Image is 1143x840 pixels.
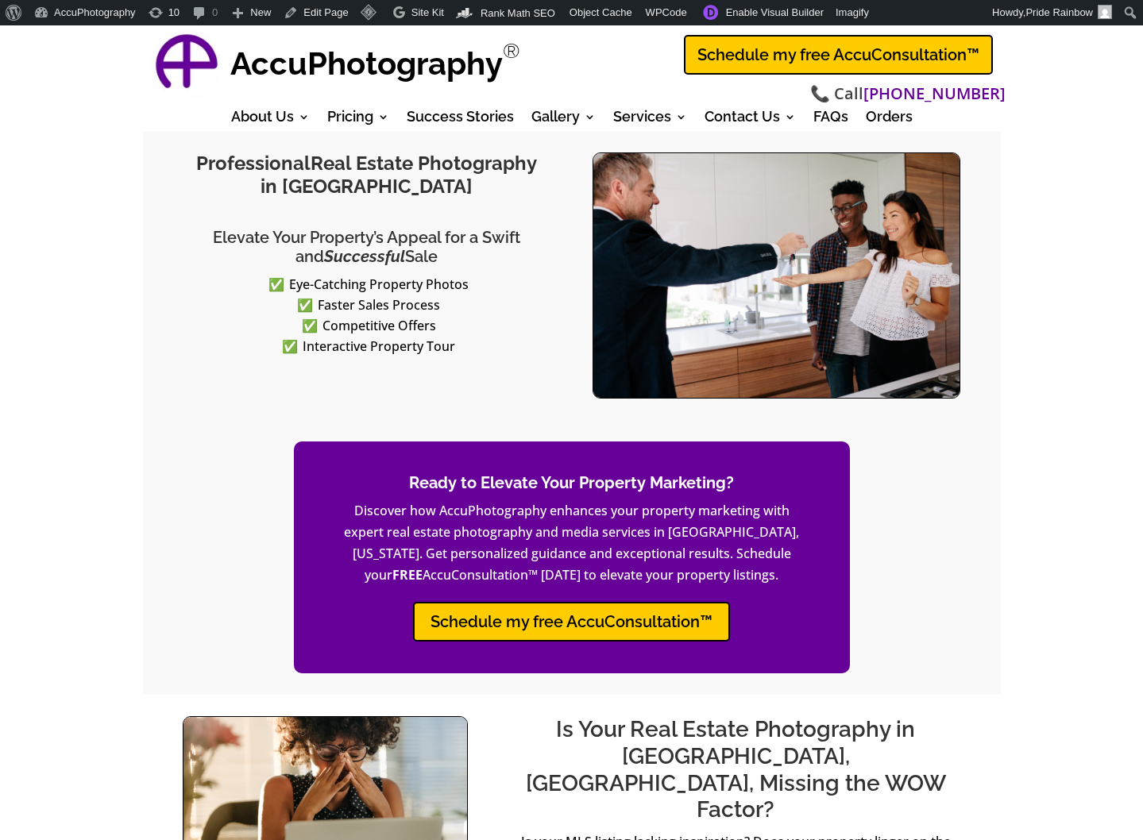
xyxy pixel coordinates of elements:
a: About Us [231,111,310,129]
a: AccuPhotography Logo - Professional Real Estate Photography and Media Services in Dallas, Texas [151,29,222,101]
li: Interactive Property Tour [195,336,550,356]
sup: Registered Trademark [503,39,520,63]
li: Faster Sales Process [195,295,550,315]
span: Site Kit [411,6,444,18]
img: Avatar of pride rainbow [1098,5,1112,19]
a: Pricing [327,111,389,129]
em: Successful [324,247,405,266]
a: Schedule my free AccuConsultation™ [684,35,993,75]
h2: Elevate Your Property’s Appeal for a Swift and Sale [183,228,550,274]
a: Contact Us [705,111,796,129]
a: Orders [866,111,913,129]
iframe: Widget - Botsonic [1083,776,1143,840]
strong: AccuPhotography [230,44,503,82]
span: Is Your Real Estate Photography in [GEOGRAPHIC_DATA], [GEOGRAPHIC_DATA], Missing the WOW Factor? [526,716,946,823]
a: Schedule my free AccuConsultation™ [413,602,730,642]
a: [PHONE_NUMBER] [863,83,1006,106]
li: Competitive Offers [195,315,550,336]
span: Rank Math SEO [481,7,555,19]
a: Services [613,111,687,129]
p: Discover how AccuPhotography enhances your property marketing with expert real estate photography... [342,500,802,587]
span: 📞 Call [810,83,1006,106]
img: AccuPhotography [151,29,222,101]
span: Pride Rainbow [1025,6,1093,18]
h2: Ready to Elevate Your Property Marketing? [342,473,802,500]
span: in [GEOGRAPHIC_DATA] [261,175,473,198]
a: Success Stories [407,111,514,129]
a: Gallery [531,111,596,129]
strong: FREE [392,566,423,584]
a: FAQs [813,111,848,129]
h1: Professional [183,152,550,206]
span: Real Estate Photography [311,152,536,175]
img: Professional-Real-Estate-Photography-Dallas-Fort-Worth-Realtor-Keys-Buyer [593,153,960,398]
li: Eye-Catching Property Photos [195,274,550,295]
